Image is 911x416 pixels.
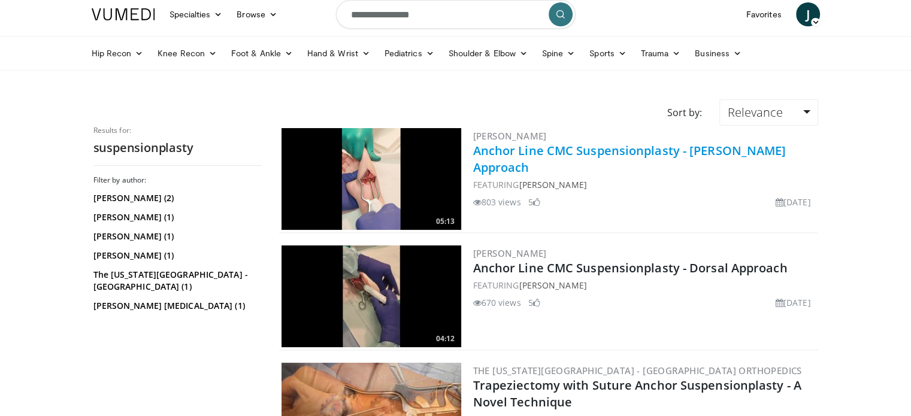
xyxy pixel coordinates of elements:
[300,41,377,65] a: Hand & Wrist
[93,192,258,204] a: [PERSON_NAME] (2)
[93,300,258,312] a: [PERSON_NAME] [MEDICAL_DATA] (1)
[93,175,261,185] h3: Filter by author:
[432,333,458,344] span: 04:12
[93,126,261,135] p: Results for:
[441,41,535,65] a: Shoulder & Elbow
[282,245,461,347] img: 75680ed3-c67d-4a9a-806f-6ddd90e2c6ce.300x170_q85_crop-smart_upscale.jpg
[519,179,586,190] a: [PERSON_NAME]
[727,104,782,120] span: Relevance
[528,196,540,208] li: 5
[776,296,811,309] li: [DATE]
[93,140,261,156] h2: suspensionplasty
[658,99,710,126] div: Sort by:
[688,41,749,65] a: Business
[582,41,634,65] a: Sports
[634,41,688,65] a: Trauma
[93,230,258,242] a: [PERSON_NAME] (1)
[473,142,786,175] a: Anchor Line CMC Suspensionplasty - [PERSON_NAME] Approach
[92,8,155,20] img: VuMedi Logo
[473,377,801,410] a: Trapeziectomy with Suture Anchor Suspensionplasty - A Novel Technique
[150,41,224,65] a: Knee Recon
[739,2,789,26] a: Favorites
[473,247,547,259] a: [PERSON_NAME]
[377,41,441,65] a: Pediatrics
[776,196,811,208] li: [DATE]
[282,128,461,230] img: b9d3e99a-34b0-48dd-bb00-f9c98e33d9c2.png.300x170_q85_crop-smart_upscale.png
[282,128,461,230] a: 05:13
[535,41,582,65] a: Spine
[162,2,230,26] a: Specialties
[473,296,521,309] li: 670 views
[473,196,521,208] li: 803 views
[473,279,816,291] div: FEATURING
[84,41,151,65] a: Hip Recon
[93,269,258,293] a: The [US_STATE][GEOGRAPHIC_DATA] - [GEOGRAPHIC_DATA] (1)
[473,178,816,191] div: FEATURING
[473,260,788,276] a: Anchor Line CMC Suspensionplasty - Dorsal Approach
[719,99,818,126] a: Relevance
[528,296,540,309] li: 5
[229,2,285,26] a: Browse
[473,130,547,142] a: [PERSON_NAME]
[432,216,458,227] span: 05:13
[473,365,802,376] a: The [US_STATE][GEOGRAPHIC_DATA] - [GEOGRAPHIC_DATA] Orthopedics
[93,211,258,223] a: [PERSON_NAME] (1)
[282,245,461,347] a: 04:12
[224,41,300,65] a: Foot & Ankle
[93,250,258,262] a: [PERSON_NAME] (1)
[519,280,586,291] a: [PERSON_NAME]
[796,2,820,26] a: J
